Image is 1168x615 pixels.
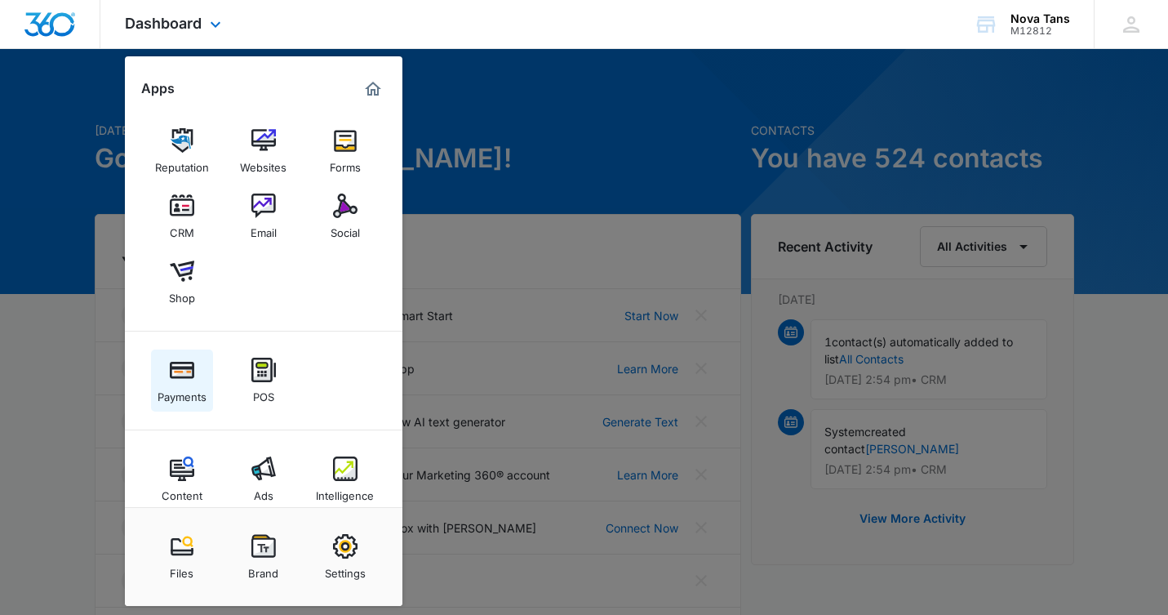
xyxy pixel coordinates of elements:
div: POS [253,382,274,403]
a: Settings [314,526,376,588]
div: Payments [158,382,207,403]
div: Email [251,218,277,239]
div: Content [162,481,202,502]
a: Intelligence [314,448,376,510]
div: Ads [254,481,273,502]
span: Dashboard [125,15,202,32]
div: Brand [248,559,278,580]
a: Shop [151,251,213,313]
div: Shop [169,283,195,305]
a: Reputation [151,120,213,182]
a: Files [151,526,213,588]
a: Websites [233,120,295,182]
a: Marketing 360® Dashboard [360,76,386,102]
h2: Apps [141,81,175,96]
div: Settings [325,559,366,580]
div: Websites [240,153,286,174]
div: Intelligence [316,481,374,502]
a: CRM [151,185,213,247]
div: Files [170,559,193,580]
a: Payments [151,350,213,412]
div: account name [1010,12,1070,25]
a: Ads [233,448,295,510]
a: Social [314,185,376,247]
a: POS [233,350,295,412]
div: Social [331,218,360,239]
div: CRM [170,218,194,239]
a: Brand [233,526,295,588]
a: Content [151,448,213,510]
div: account id [1010,25,1070,37]
a: Email [233,185,295,247]
div: Reputation [155,153,209,174]
div: Forms [330,153,361,174]
a: Forms [314,120,376,182]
